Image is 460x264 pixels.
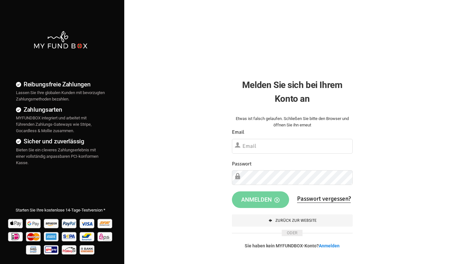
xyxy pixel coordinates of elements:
img: EPS Pay [97,230,114,243]
span: ODER [282,230,303,236]
span: Bieten Sie ein cleveres Zahlungserlebnis mit einer vollständig anpassbaren PCI-konformen Kasse. [16,148,98,165]
img: p24 Pay [61,243,78,256]
h2: Melden Sie sich bei Ihrem Konto an [232,78,353,106]
img: Apple Pay [7,217,24,230]
img: banktransfer [79,243,96,256]
h4: Reibungsfreie Zahlungen [16,80,105,89]
img: mb Pay [25,243,42,256]
a: Passwort vergessen? [297,195,351,203]
img: american_express Pay [43,230,60,243]
label: Email [232,128,244,136]
a: Zurück zur Website [232,214,353,227]
label: Passwort [232,160,252,168]
img: Bancontact Pay [79,230,96,243]
img: Amazon [43,217,60,230]
span: MYFUNDBOX integriert und arbeitet mit führenden Zahlungs-Gateways wie Stripe, Gocardless & Mollie... [16,116,92,133]
img: Sofort Pay [97,217,114,230]
img: Ideal Pay [7,230,24,243]
span: Anmelden [241,196,280,203]
h4: Zahlungsarten [16,105,105,114]
a: Anmelden [319,243,340,248]
img: Visa [79,217,96,230]
img: Paypal [61,217,78,230]
p: Sie haben kein MYFUNDBOX-Konto? [232,243,353,249]
h4: Sicher und zuverlässig [16,137,105,146]
img: giropay [43,243,60,256]
input: Email [232,139,353,154]
div: Etwas ist falsch gelaufen. Schließen Sie bitte den Browser und öffnen Sie ihn erneut [232,116,353,128]
span: Lassen Sie Ihre globalen Kunden mit bevorzugten Zahlungsmethoden bezahlen. [16,90,105,101]
button: Anmelden [232,191,289,208]
img: Mastercard Pay [25,230,42,243]
img: sepa Pay [61,230,78,243]
img: Google Pay [25,217,42,230]
img: mfbwhite.png [33,30,88,49]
